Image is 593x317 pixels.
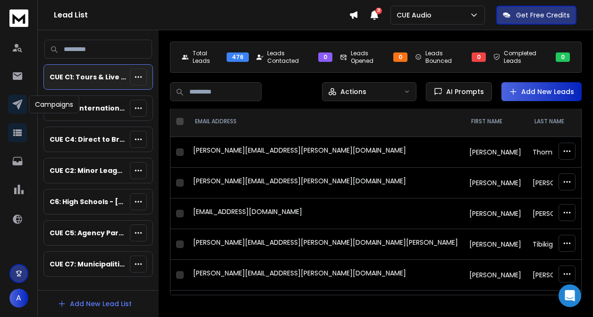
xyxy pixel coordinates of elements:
[9,9,28,27] img: logo
[527,137,591,168] td: Thomson
[375,8,382,14] span: 21
[527,229,591,260] td: Tibikigiizisookwe
[193,176,458,189] div: [PERSON_NAME][EMAIL_ADDRESS][PERSON_NAME][DOMAIN_NAME]
[193,207,458,220] div: [EMAIL_ADDRESS][DOMAIN_NAME]
[509,87,574,96] a: Add New Leads
[193,268,458,282] div: [PERSON_NAME][EMAIL_ADDRESS][PERSON_NAME][DOMAIN_NAME]
[9,289,28,308] button: A
[50,197,126,206] p: C6: High Schools - [GEOGRAPHIC_DATA]
[267,50,314,65] p: Leads Contacted
[193,238,458,251] div: [PERSON_NAME][EMAIL_ADDRESS][PERSON_NAME][DOMAIN_NAME][PERSON_NAME]
[556,52,570,62] div: 0
[442,87,484,96] span: AI Prompts
[340,87,366,96] p: Actions
[464,198,527,229] td: [PERSON_NAME]
[504,50,552,65] p: Completed Leads
[516,10,570,20] p: Get Free Credits
[527,260,591,291] td: [PERSON_NAME]
[29,95,79,113] div: Campaigns
[227,52,249,62] div: 476
[425,50,467,65] p: Leads Bounced
[464,260,527,291] td: [PERSON_NAME]
[50,294,139,313] button: Add New Lead List
[426,82,492,101] button: AI Prompts
[464,137,527,168] td: [PERSON_NAME]
[50,72,126,82] p: CUE C1: Tours & Live Events
[50,103,126,113] p: CUE C3: International Sports
[559,284,581,307] div: Open Intercom Messenger
[527,168,591,198] td: [PERSON_NAME]
[193,146,458,159] div: [PERSON_NAME][EMAIL_ADDRESS][PERSON_NAME][DOMAIN_NAME]
[464,106,527,137] th: FIRST NAME
[527,198,591,229] td: [PERSON_NAME]
[464,168,527,198] td: [PERSON_NAME]
[351,50,390,65] p: Leads Opened
[472,52,486,62] div: 0
[187,106,464,137] th: EMAIL ADDRESS
[50,166,126,175] p: CUE C2: Minor League Sports
[527,106,591,137] th: LAST NAME
[54,9,349,21] h1: Lead List
[464,229,527,260] td: [PERSON_NAME]
[193,50,223,65] p: Total Leads
[50,259,126,269] p: CUE C7: Municipalities - [GEOGRAPHIC_DATA]
[501,82,582,101] button: Add New Leads
[50,228,126,238] p: CUE C5: Agency Partnership
[397,10,435,20] p: CUE Audio
[50,135,126,144] p: CUE C4: Direct to Brand
[318,52,332,62] div: 0
[496,6,576,25] button: Get Free Credits
[393,52,407,62] div: 0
